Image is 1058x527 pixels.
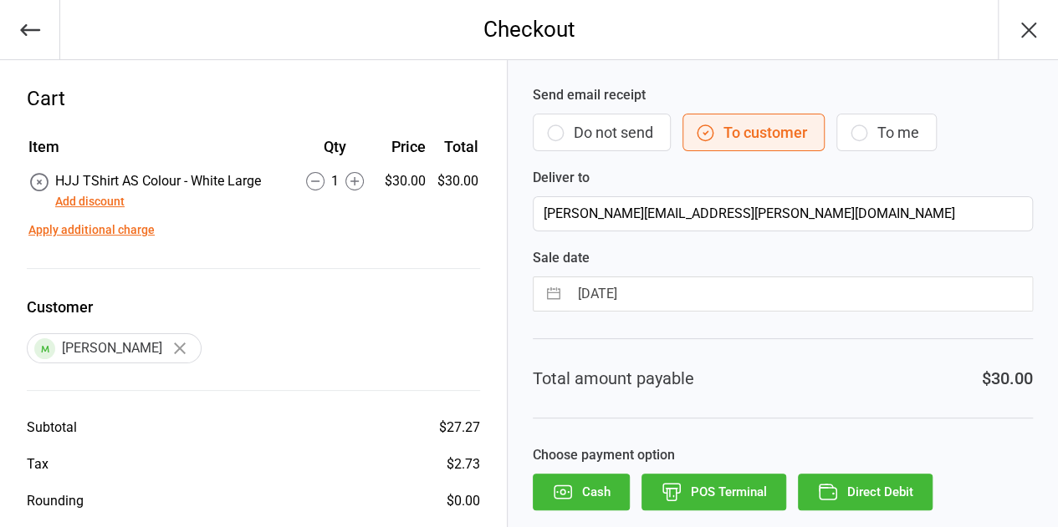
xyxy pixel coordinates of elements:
[27,296,480,318] label: Customer
[55,173,261,189] span: HJJ TShirt AS Colour - White Large
[533,366,694,391] div: Total amount payable
[533,114,671,151] button: Do not send
[379,171,426,191] div: $30.00
[533,196,1033,231] input: Customer Email
[682,114,825,151] button: To customer
[798,474,933,510] button: Direct Debit
[28,221,155,239] button: Apply additional charge
[533,474,630,510] button: Cash
[27,418,77,438] div: Subtotal
[439,418,480,438] div: $27.27
[27,491,84,511] div: Rounding
[533,168,1033,188] label: Deliver to
[292,171,376,191] div: 1
[27,333,202,363] div: [PERSON_NAME]
[55,193,125,210] button: Add discount
[641,474,786,510] button: POS Terminal
[982,366,1033,391] div: $30.00
[27,454,49,474] div: Tax
[432,135,478,170] th: Total
[836,114,937,151] button: To me
[533,85,1033,105] label: Send email receipt
[447,454,480,474] div: $2.73
[447,491,480,511] div: $0.00
[533,445,1033,465] label: Choose payment option
[533,248,1033,268] label: Sale date
[27,84,480,114] div: Cart
[28,135,290,170] th: Item
[379,135,426,158] div: Price
[432,171,478,211] td: $30.00
[292,135,376,170] th: Qty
